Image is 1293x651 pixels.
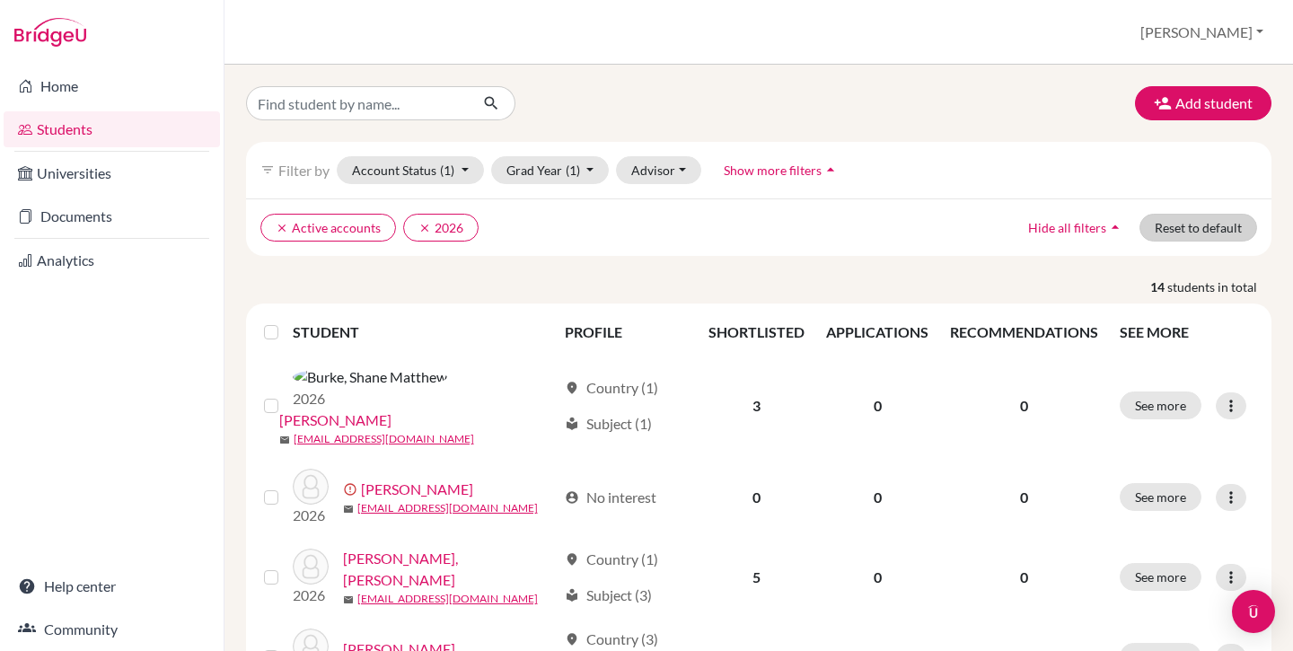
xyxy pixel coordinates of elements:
[4,242,220,278] a: Analytics
[4,611,220,647] a: Community
[1106,218,1124,236] i: arrow_drop_up
[246,86,469,120] input: Find student by name...
[815,354,939,458] td: 0
[1120,483,1201,511] button: See more
[565,585,652,606] div: Subject (3)
[293,549,329,585] img: Kusno, Joe Nathan
[724,163,822,178] span: Show more filters
[565,549,658,570] div: Country (1)
[565,413,652,435] div: Subject (1)
[565,417,579,431] span: local_library
[343,504,354,515] span: mail
[698,458,815,537] td: 0
[260,214,396,242] button: clearActive accounts
[343,594,354,605] span: mail
[1120,391,1201,419] button: See more
[343,482,361,497] span: error_outline
[4,568,220,604] a: Help center
[279,435,290,445] span: mail
[4,198,220,234] a: Documents
[1120,563,1201,591] button: See more
[278,162,330,179] span: Filter by
[403,214,479,242] button: clear2026
[565,377,658,399] div: Country (1)
[1132,15,1271,49] button: [PERSON_NAME]
[4,155,220,191] a: Universities
[1135,86,1271,120] button: Add student
[14,18,86,47] img: Bridge-U
[708,156,855,184] button: Show more filtersarrow_drop_up
[1150,277,1167,296] strong: 14
[565,629,658,650] div: Country (3)
[357,500,538,516] a: [EMAIL_ADDRESS][DOMAIN_NAME]
[491,156,610,184] button: Grad Year(1)
[293,585,329,606] p: 2026
[554,311,698,354] th: PROFILE
[440,163,454,178] span: (1)
[950,567,1098,588] p: 0
[565,552,579,567] span: location_on
[698,537,815,618] td: 5
[566,163,580,178] span: (1)
[418,222,431,234] i: clear
[293,505,329,526] p: 2026
[293,469,329,505] img: Javier, James
[337,156,484,184] button: Account Status(1)
[616,156,701,184] button: Advisor
[565,381,579,395] span: location_on
[293,311,555,354] th: STUDENT
[815,537,939,618] td: 0
[822,161,840,179] i: arrow_drop_up
[565,632,579,647] span: location_on
[357,591,538,607] a: [EMAIL_ADDRESS][DOMAIN_NAME]
[815,311,939,354] th: APPLICATIONS
[939,311,1109,354] th: RECOMMENDATIONS
[698,311,815,354] th: SHORTLISTED
[293,366,447,388] img: Burke, Shane Matthew
[815,458,939,537] td: 0
[293,388,447,409] p: 2026
[260,163,275,177] i: filter_list
[294,431,474,447] a: [EMAIL_ADDRESS][DOMAIN_NAME]
[950,395,1098,417] p: 0
[343,548,558,591] a: [PERSON_NAME], [PERSON_NAME]
[1139,214,1257,242] button: Reset to default
[565,490,579,505] span: account_circle
[361,479,473,500] a: [PERSON_NAME]
[4,68,220,104] a: Home
[565,588,579,603] span: local_library
[950,487,1098,508] p: 0
[4,111,220,147] a: Students
[276,222,288,234] i: clear
[1028,220,1106,235] span: Hide all filters
[565,487,656,508] div: No interest
[1232,590,1275,633] div: Open Intercom Messenger
[279,409,391,431] a: [PERSON_NAME]
[1109,311,1264,354] th: SEE MORE
[698,354,815,458] td: 3
[1167,277,1271,296] span: students in total
[1013,214,1139,242] button: Hide all filtersarrow_drop_up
